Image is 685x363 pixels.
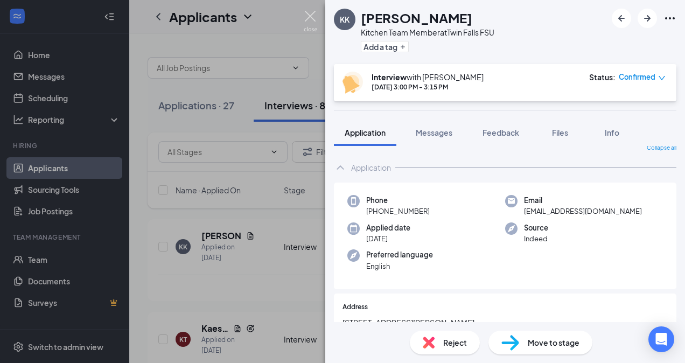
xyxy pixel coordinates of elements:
[648,326,674,352] div: Open Intercom Messenger
[663,12,676,25] svg: Ellipses
[443,337,467,348] span: Reject
[361,27,494,38] div: Kitchen Team Member at Twin Falls FSU
[345,128,386,137] span: Application
[366,233,410,244] span: [DATE]
[641,12,654,25] svg: ArrowRight
[366,195,430,206] span: Phone
[416,128,452,137] span: Messages
[647,144,676,152] span: Collapse all
[334,161,347,174] svg: ChevronUp
[361,9,472,27] h1: [PERSON_NAME]
[366,222,410,233] span: Applied date
[612,9,631,28] button: ArrowLeftNew
[615,12,628,25] svg: ArrowLeftNew
[658,74,666,82] span: down
[589,72,616,82] div: Status :
[400,44,406,50] svg: Plus
[372,82,484,92] div: [DATE] 3:00 PM - 3:15 PM
[528,337,579,348] span: Move to stage
[638,9,657,28] button: ArrowRight
[342,317,668,329] span: [STREET_ADDRESS][PERSON_NAME]
[366,261,433,271] span: English
[552,128,568,137] span: Files
[361,41,409,52] button: PlusAdd a tag
[605,128,619,137] span: Info
[366,249,433,260] span: Preferred language
[351,162,391,173] div: Application
[524,195,642,206] span: Email
[372,72,407,82] b: Interview
[524,206,642,217] span: [EMAIL_ADDRESS][DOMAIN_NAME]
[342,302,368,312] span: Address
[372,72,484,82] div: with [PERSON_NAME]
[619,72,655,82] span: Confirmed
[366,206,430,217] span: [PHONE_NUMBER]
[524,222,548,233] span: Source
[483,128,519,137] span: Feedback
[340,14,350,25] div: KK
[524,233,548,244] span: Indeed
